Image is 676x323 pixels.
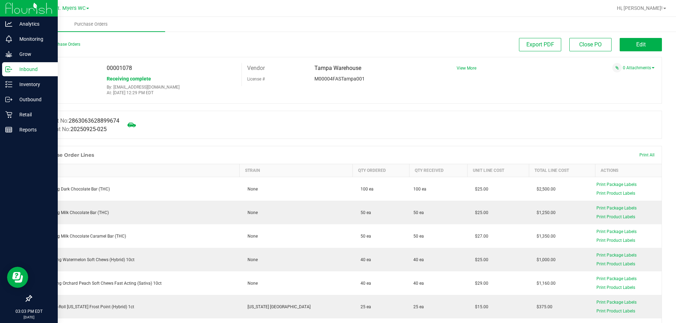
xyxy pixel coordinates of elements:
[5,96,12,103] inline-svg: Outbound
[36,280,236,286] div: WNA 10mg Orchard Peach Soft Chews Fast Acting (Sativa) 10ct
[413,186,426,192] span: 100 ea
[244,257,258,262] span: None
[596,261,635,266] span: Print Product Labels
[314,76,365,82] span: M00004FASTampa001
[529,164,595,177] th: Total Line Cost
[596,191,635,196] span: Print Product Labels
[12,20,55,28] p: Analytics
[357,281,371,286] span: 40 ea
[596,276,637,281] span: Print Package Labels
[596,214,635,219] span: Print Product Labels
[5,81,12,88] inline-svg: Inventory
[12,110,55,119] p: Retail
[17,17,165,32] a: Purchase Orders
[32,164,240,177] th: Item
[69,117,119,124] span: 2863063628899674
[533,257,556,262] span: $1,000.00
[12,125,55,134] p: Reports
[519,38,561,51] button: Export PDF
[353,164,409,177] th: Qty Ordered
[533,234,556,239] span: $1,350.00
[240,164,353,177] th: Strain
[413,280,424,286] span: 40 ea
[471,210,488,215] span: $25.00
[247,63,265,73] label: Vendor
[533,187,556,192] span: $2,500.00
[596,253,637,258] span: Print Package Labels
[12,65,55,73] p: Inbound
[639,153,655,157] span: Print All
[620,38,662,51] button: Edit
[36,233,236,239] div: HT 100mg Milk Chocolate Caramel Bar (THC)
[617,5,663,11] span: Hi, [PERSON_NAME]!
[107,65,132,71] span: 00001078
[12,35,55,43] p: Monitoring
[107,85,236,90] p: By: [EMAIL_ADDRESS][DOMAIN_NAME]
[107,76,151,82] span: Receiving complete
[244,187,258,192] span: None
[314,65,361,71] span: Tampa Warehouse
[612,63,622,72] span: Attach a document
[595,164,662,177] th: Actions
[5,66,12,73] inline-svg: Inbound
[413,257,424,263] span: 40 ea
[12,50,55,58] p: Grow
[5,35,12,43] inline-svg: Monitoring
[579,41,602,48] span: Close PO
[596,300,637,305] span: Print Package Labels
[471,234,488,239] span: $27.00
[36,257,236,263] div: WNA 10mg Watermelon Soft Chews (Hybrid) 10ct
[5,126,12,133] inline-svg: Reports
[471,304,488,309] span: $15.00
[413,233,424,239] span: 50 ea
[36,186,236,192] div: HT 100mg Dark Chocolate Bar (THC)
[357,210,371,215] span: 50 ea
[413,304,424,310] span: 25 ea
[526,41,554,48] span: Export PDF
[623,65,655,70] a: 0 Attachments
[596,238,635,243] span: Print Product Labels
[70,126,107,133] span: 20250925-025
[125,118,139,132] span: Mark as not Arrived
[107,90,236,95] p: At: [DATE] 12:29 PM EDT
[244,234,258,239] span: None
[467,164,529,177] th: Unit Line Cost
[5,111,12,118] inline-svg: Retail
[471,281,488,286] span: $29.00
[533,281,556,286] span: $1,160.00
[7,267,28,288] iframe: Resource center
[457,66,476,71] a: View More
[596,285,635,290] span: Print Product Labels
[3,308,55,315] p: 03:03 PM EDT
[3,315,55,320] p: [DATE]
[38,152,94,158] h1: Purchase Order Lines
[37,117,119,125] label: Manifest No:
[36,209,236,216] div: HT 100mg Milk Chocolate Bar (THC)
[471,187,488,192] span: $25.00
[533,210,556,215] span: $1,250.00
[357,187,374,192] span: 100 ea
[357,234,371,239] span: 50 ea
[413,209,424,216] span: 50 ea
[244,304,311,309] span: [US_STATE] [GEOGRAPHIC_DATA]
[36,304,236,310] div: FT 1g Pre-Roll [US_STATE] Frost Point (Hybrid) 1ct
[5,20,12,27] inline-svg: Analytics
[244,281,258,286] span: None
[533,304,552,309] span: $375.00
[471,257,488,262] span: $25.00
[409,164,467,177] th: Qty Received
[596,309,635,314] span: Print Product Labels
[596,206,637,211] span: Print Package Labels
[636,41,646,48] span: Edit
[247,74,265,84] label: License #
[244,210,258,215] span: None
[5,51,12,58] inline-svg: Grow
[12,95,55,104] p: Outbound
[65,21,117,27] span: Purchase Orders
[357,257,371,262] span: 40 ea
[596,182,637,187] span: Print Package Labels
[569,38,612,51] button: Close PO
[357,304,371,309] span: 25 ea
[37,125,107,134] label: Shipment No:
